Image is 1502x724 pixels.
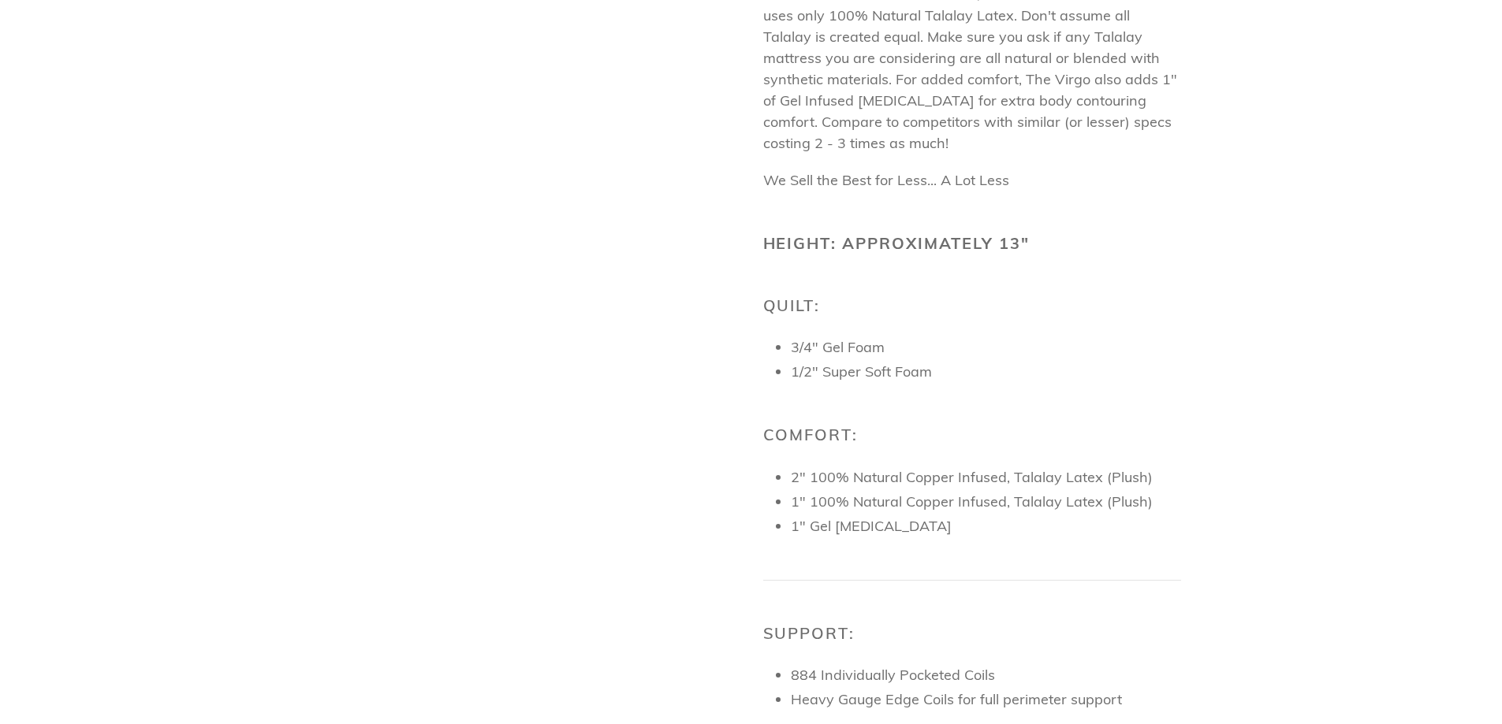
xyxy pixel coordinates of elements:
p: 3/4" Gel Foam [791,336,1181,358]
p: 1/2" Super Soft Foam [791,361,1181,382]
h2: Support: [763,624,1181,643]
li: 1" Gel [MEDICAL_DATA] [791,515,1181,537]
p: 1" 100% Natural Copper Infused, Talalay Latex (Plush) [791,491,1181,512]
span: 884 Individually Pocketed Coils [791,666,995,684]
h2: Quilt: [763,296,1181,315]
p: Heavy Gauge Edge Coils for full perimeter support [791,689,1181,710]
p: 2" 100% Natural Copper Infused, Talalay Latex (Plush) [791,466,1181,488]
span: We Sell the Best for Less... A Lot Less [763,171,1009,189]
h2: Comfort: [763,425,1181,444]
b: Height: Approximately 13" [763,233,1031,253]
